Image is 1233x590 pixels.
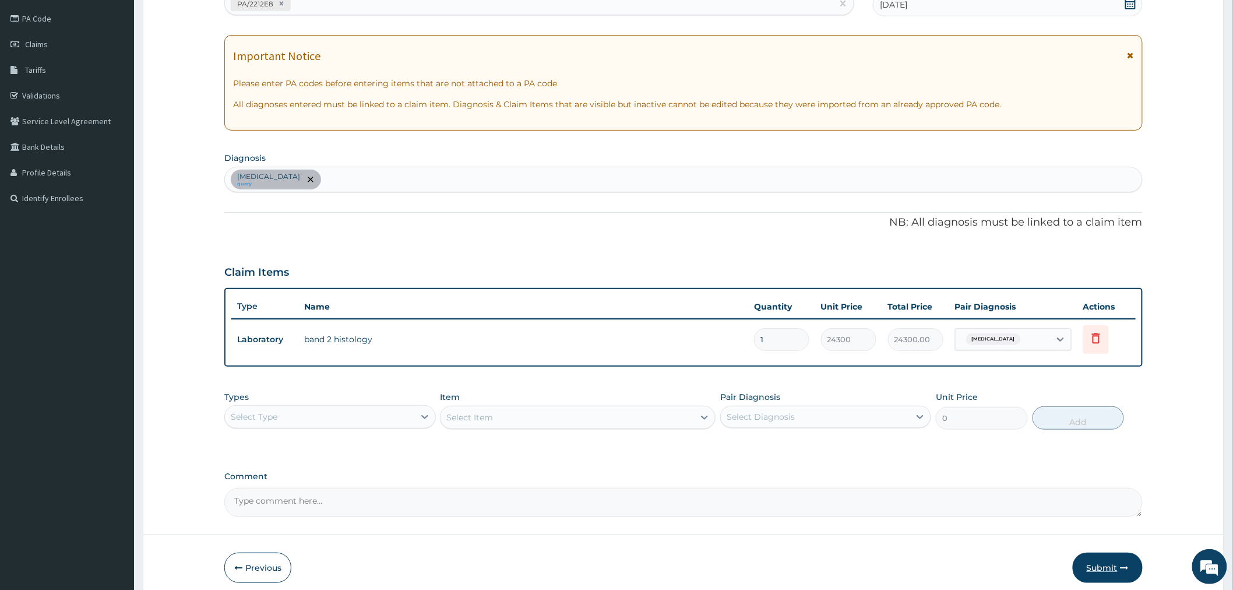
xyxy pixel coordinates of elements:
[25,39,48,50] span: Claims
[1077,295,1136,318] th: Actions
[440,391,460,403] label: Item
[720,391,780,403] label: Pair Diagnosis
[224,152,266,164] label: Diagnosis
[966,333,1021,345] span: [MEDICAL_DATA]
[231,411,277,423] div: Select Type
[305,174,316,185] span: remove selection option
[748,295,815,318] th: Quantity
[1033,406,1125,430] button: Add
[224,392,249,402] label: Types
[237,172,300,181] p: [MEDICAL_DATA]
[882,295,949,318] th: Total Price
[6,318,222,359] textarea: Type your message and hit 'Enter'
[25,65,46,75] span: Tariffs
[815,295,882,318] th: Unit Price
[1073,553,1143,583] button: Submit
[936,391,978,403] label: Unit Price
[298,328,748,351] td: band 2 histology
[949,295,1077,318] th: Pair Diagnosis
[233,78,1134,89] p: Please enter PA codes before entering items that are not attached to a PA code
[68,147,161,265] span: We're online!
[231,329,298,350] td: Laboratory
[224,472,1143,482] label: Comment
[233,99,1134,110] p: All diagnoses entered must be linked to a claim item. Diagnosis & Claim Items that are visible bu...
[224,215,1143,230] p: NB: All diagnosis must be linked to a claim item
[191,6,219,34] div: Minimize live chat window
[233,50,320,62] h1: Important Notice
[231,296,298,317] th: Type
[224,266,289,279] h3: Claim Items
[298,295,748,318] th: Name
[61,65,196,80] div: Chat with us now
[727,411,795,423] div: Select Diagnosis
[224,553,291,583] button: Previous
[237,181,300,187] small: query
[22,58,47,87] img: d_794563401_company_1708531726252_794563401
